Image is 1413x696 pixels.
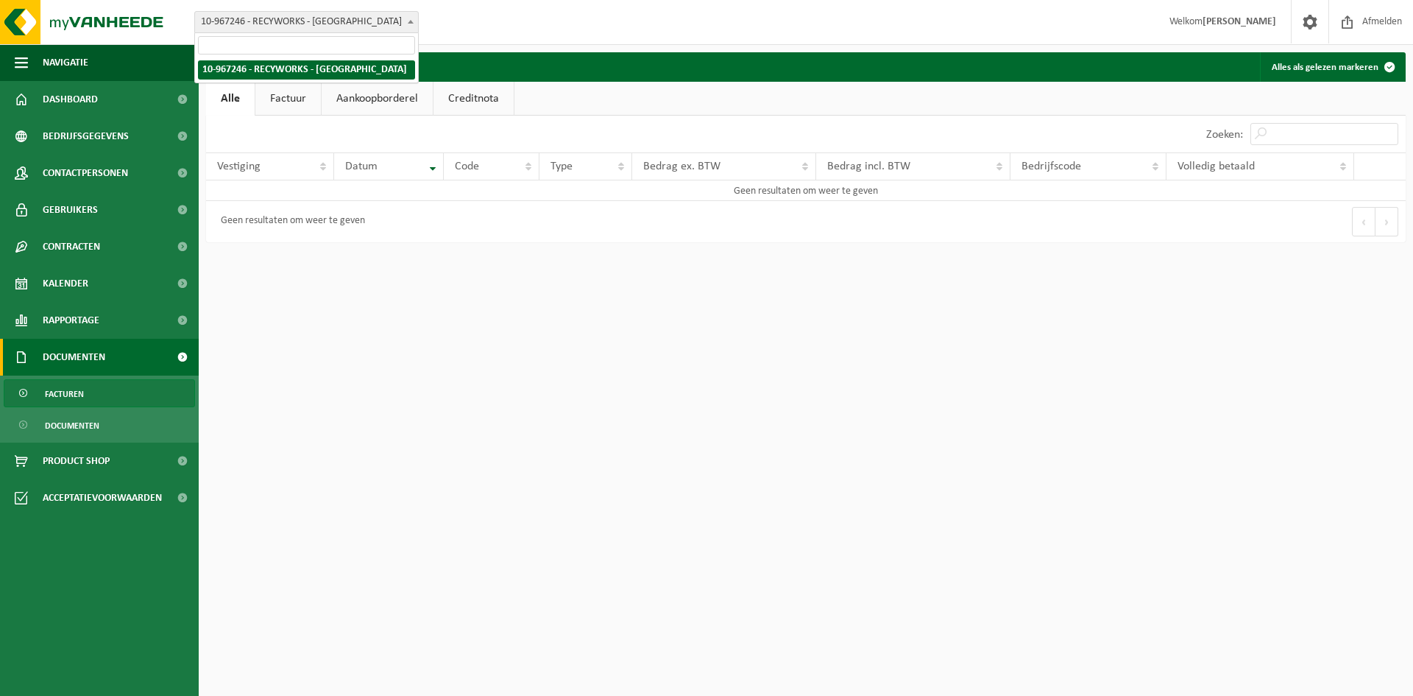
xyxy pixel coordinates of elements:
[217,161,261,172] span: Vestiging
[455,161,479,172] span: Code
[194,11,419,33] span: 10-967246 - RECYWORKS - OOSTNIEUWKERKE
[43,155,128,191] span: Contactpersonen
[206,180,1406,201] td: Geen resultaten om weer te geven
[43,302,99,339] span: Rapportage
[206,82,255,116] a: Alle
[43,44,88,81] span: Navigatie
[4,379,195,407] a: Facturen
[1021,161,1081,172] span: Bedrijfscode
[43,443,110,479] span: Product Shop
[345,161,378,172] span: Datum
[827,161,910,172] span: Bedrag incl. BTW
[433,82,514,116] a: Creditnota
[43,118,129,155] span: Bedrijfsgegevens
[1177,161,1255,172] span: Volledig betaald
[1375,207,1398,236] button: Next
[213,208,365,235] div: Geen resultaten om weer te geven
[1352,207,1375,236] button: Previous
[643,161,720,172] span: Bedrag ex. BTW
[45,380,84,408] span: Facturen
[322,82,433,116] a: Aankoopborderel
[195,12,418,32] span: 10-967246 - RECYWORKS - OOSTNIEUWKERKE
[4,411,195,439] a: Documenten
[43,265,88,302] span: Kalender
[43,81,98,118] span: Dashboard
[1206,129,1243,141] label: Zoeken:
[255,82,321,116] a: Factuur
[1260,52,1404,82] button: Alles als gelezen markeren
[43,191,98,228] span: Gebruikers
[43,339,105,376] span: Documenten
[1203,16,1276,27] strong: [PERSON_NAME]
[45,412,99,440] span: Documenten
[198,60,415,80] li: 10-967246 - RECYWORKS - [GEOGRAPHIC_DATA]
[550,161,573,172] span: Type
[43,228,100,265] span: Contracten
[43,479,162,516] span: Acceptatievoorwaarden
